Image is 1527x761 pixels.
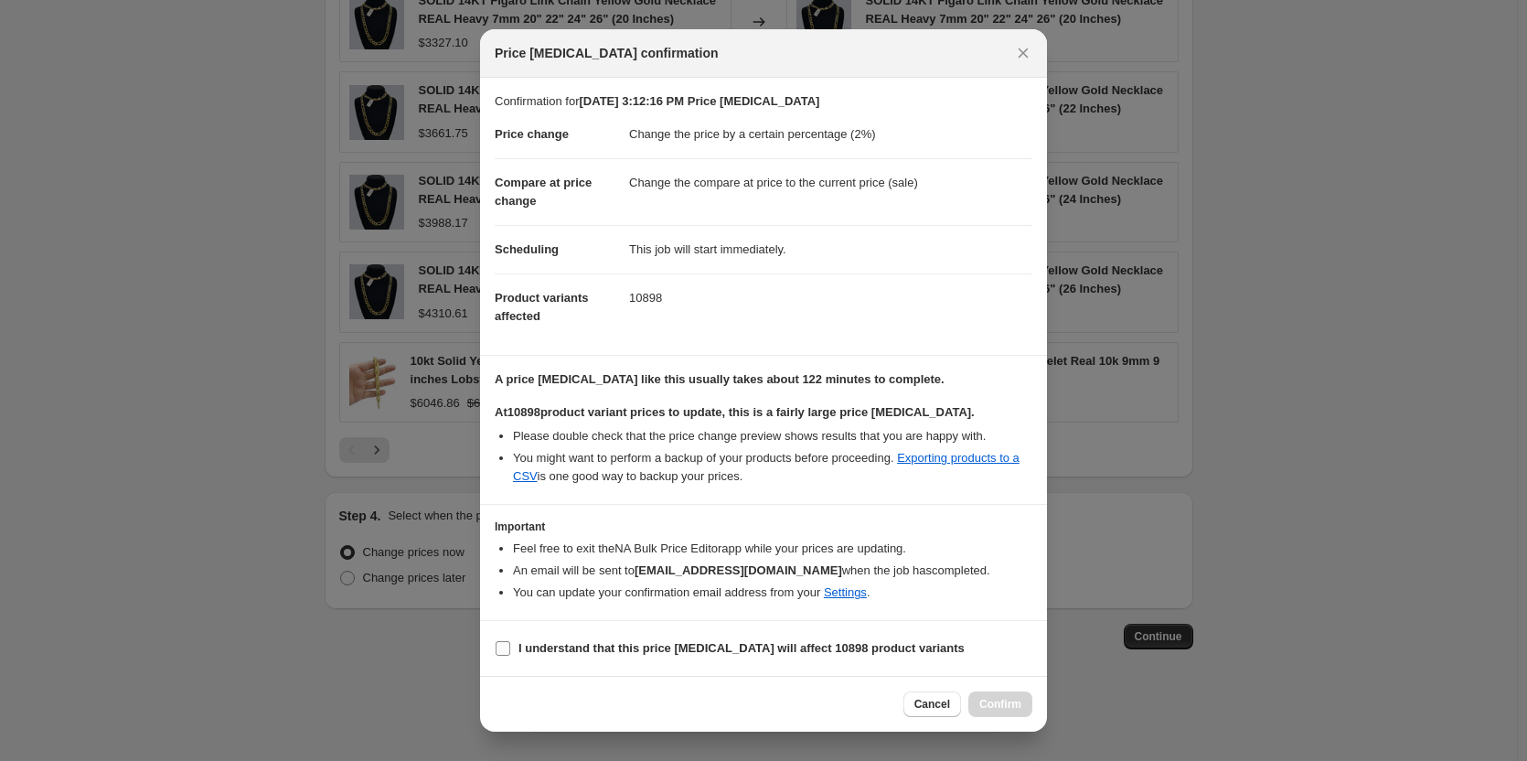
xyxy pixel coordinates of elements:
[495,44,719,62] span: Price [MEDICAL_DATA] confirmation
[495,520,1032,534] h3: Important
[495,291,589,323] span: Product variants affected
[1010,40,1036,66] button: Close
[513,540,1032,558] li: Feel free to exit the NA Bulk Price Editor app while your prices are updating.
[824,585,867,599] a: Settings
[579,94,819,108] b: [DATE] 3:12:16 PM Price [MEDICAL_DATA]
[495,127,569,141] span: Price change
[629,111,1032,158] dd: Change the price by a certain percentage (2%)
[495,372,945,386] b: A price [MEDICAL_DATA] like this usually takes about 122 minutes to complete.
[914,697,950,712] span: Cancel
[513,451,1020,483] a: Exporting products to a CSV
[513,427,1032,445] li: Please double check that the price change preview shows results that you are happy with.
[635,563,842,577] b: [EMAIL_ADDRESS][DOMAIN_NAME]
[495,242,559,256] span: Scheduling
[903,691,961,717] button: Cancel
[629,158,1032,207] dd: Change the compare at price to the current price (sale)
[495,92,1032,111] p: Confirmation for
[495,405,975,419] b: At 10898 product variant prices to update, this is a fairly large price [MEDICAL_DATA].
[513,449,1032,486] li: You might want to perform a backup of your products before proceeding. is one good way to backup ...
[513,562,1032,580] li: An email will be sent to when the job has completed .
[495,176,592,208] span: Compare at price change
[629,273,1032,322] dd: 10898
[518,641,965,655] b: I understand that this price [MEDICAL_DATA] will affect 10898 product variants
[513,584,1032,602] li: You can update your confirmation email address from your .
[629,225,1032,273] dd: This job will start immediately.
